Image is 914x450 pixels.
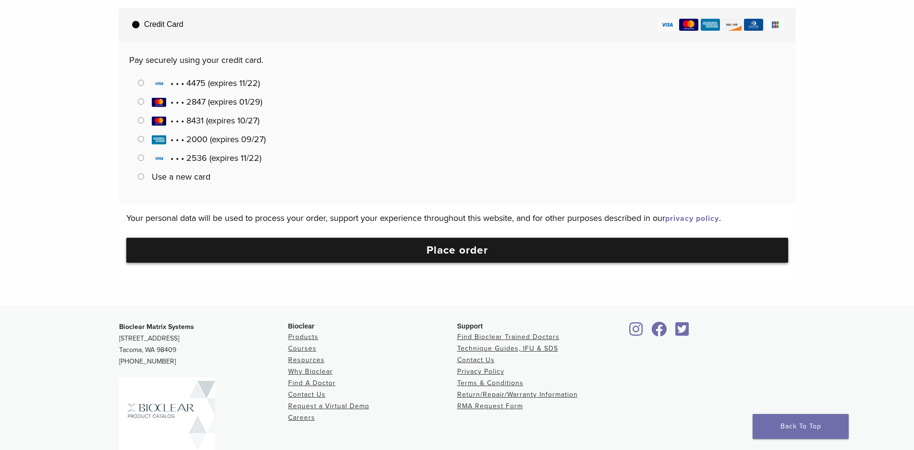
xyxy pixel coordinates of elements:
[122,8,796,42] label: Credit Card
[672,328,693,337] a: Bioclear
[288,402,369,410] a: Request a Virtual Demo
[152,97,166,107] img: MasterCard
[457,390,578,399] a: Return/Repair/Warranty Information
[152,79,166,88] img: Visa
[648,328,670,337] a: Bioclear
[766,19,785,31] img: jcb
[744,19,763,31] img: dinersclub
[152,115,259,126] span: • • • 8431 (expires 10/27)
[457,356,495,364] a: Contact Us
[457,322,483,330] span: Support
[152,153,261,163] span: • • • 2536 (expires 11/22)
[126,211,788,225] p: Your personal data will be used to process your order, support your experience throughout this we...
[152,78,260,88] span: • • • 4475 (expires 11/22)
[679,19,698,31] img: mastercard
[457,367,504,376] a: Privacy Policy
[288,322,315,330] span: Bioclear
[119,321,288,367] p: [STREET_ADDRESS] Tacoma, WA 98409 [PHONE_NUMBER]
[129,53,785,67] p: Pay securely using your credit card.
[658,19,677,31] img: visa
[288,379,336,387] a: Find A Doctor
[665,214,719,223] a: privacy policy
[626,328,646,337] a: Bioclear
[288,356,325,364] a: Resources
[152,116,166,126] img: MasterCard
[288,414,315,422] a: Careers
[457,379,524,387] a: Terms & Conditions
[457,333,560,341] a: Find Bioclear Trained Doctors
[152,171,210,182] label: Use a new card
[753,414,849,439] a: Back To Top
[126,238,788,263] button: Place order
[722,19,742,31] img: discover
[119,323,194,331] strong: Bioclear Matrix Systems
[457,402,523,410] a: RMA Request Form
[288,333,318,341] a: Products
[288,390,326,399] a: Contact Us
[457,344,558,353] a: Technique Guides, IFU & SDS
[152,154,166,163] img: Visa
[152,97,262,107] span: • • • 2847 (expires 01/29)
[701,19,720,31] img: amex
[152,135,166,145] img: American Express
[288,367,333,376] a: Why Bioclear
[152,134,266,145] span: • • • 2000 (expires 09/27)
[288,344,317,353] a: Courses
